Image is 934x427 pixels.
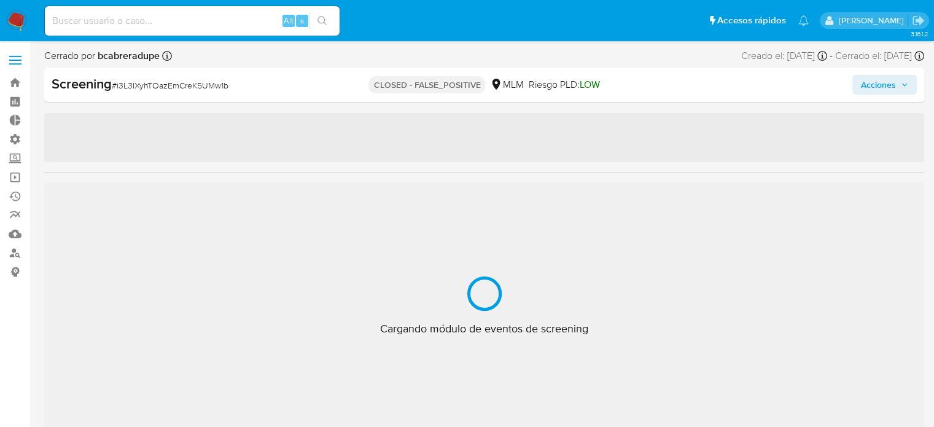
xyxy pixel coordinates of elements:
[861,75,896,95] span: Acciones
[95,49,160,63] b: bcabreradupe
[490,78,523,92] div: MLM
[380,321,588,336] span: Cargando módulo de eventos de screening
[368,76,485,93] p: CLOSED - FALSE_POSITIVE
[838,15,908,26] p: ailen.kot@mercadolibre.com
[52,74,112,93] b: Screening
[741,49,827,63] div: Creado el: [DATE]
[300,15,304,26] span: s
[717,14,786,27] span: Accesos rápidos
[45,13,340,29] input: Buscar usuario o caso...
[835,49,924,63] div: Cerrado el: [DATE]
[44,113,924,162] span: ‌
[912,14,925,27] a: Salir
[830,49,833,63] span: -
[852,75,917,95] button: Acciones
[44,49,160,63] span: Cerrado por
[284,15,294,26] span: Alt
[309,12,335,29] button: search-icon
[528,78,599,92] span: Riesgo PLD:
[579,77,599,92] span: LOW
[798,15,809,26] a: Notificaciones
[112,79,228,92] span: # i3L3IXyhTOazEmCreK5UMw1b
